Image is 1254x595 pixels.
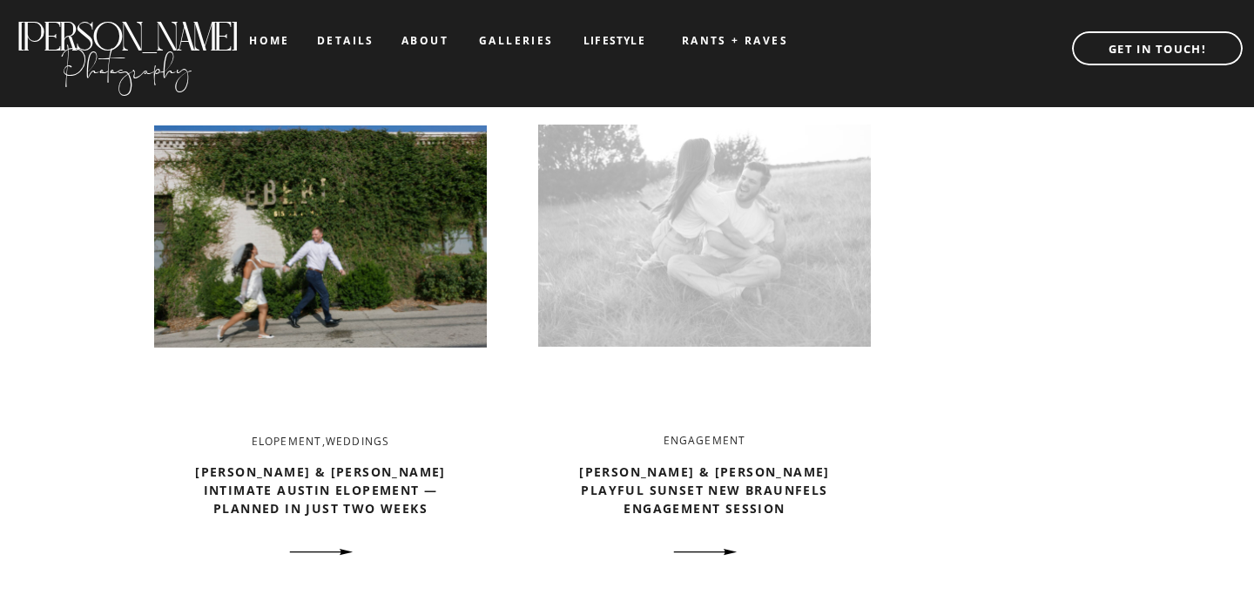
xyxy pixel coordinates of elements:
a: [PERSON_NAME] [15,14,239,43]
a: Engagement [664,433,746,448]
a: galleries [479,35,551,47]
h3: , [238,436,403,448]
a: Photography [15,34,239,91]
a: [PERSON_NAME] & [PERSON_NAME] Intimate Austin Elopement — Planned in Just Two Weeks [195,463,446,517]
a: Elopement [252,434,322,449]
a: Jessica & Bryan’s Playful Sunset New Braunfels Engagement Session [665,538,744,567]
a: Weddings [326,434,390,449]
a: Jessica & Bryan’s Playful Sunset New Braunfels Engagement Session [538,60,871,411]
a: details [317,35,374,45]
a: Mae & Clayton’s Intimate Austin Elopement — Planned in Just Two Weeks [154,61,487,412]
a: Mae & Clayton’s Intimate Austin Elopement — Planned in Just Two Weeks [281,538,360,567]
a: LIFESTYLE [570,35,658,47]
a: [PERSON_NAME] & [PERSON_NAME] Playful Sunset New Braunfels Engagement Session [579,463,830,517]
a: RANTS + RAVES [665,35,805,47]
a: home [249,35,290,46]
b: GET IN TOUCH! [1109,41,1206,57]
a: about [401,35,448,47]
